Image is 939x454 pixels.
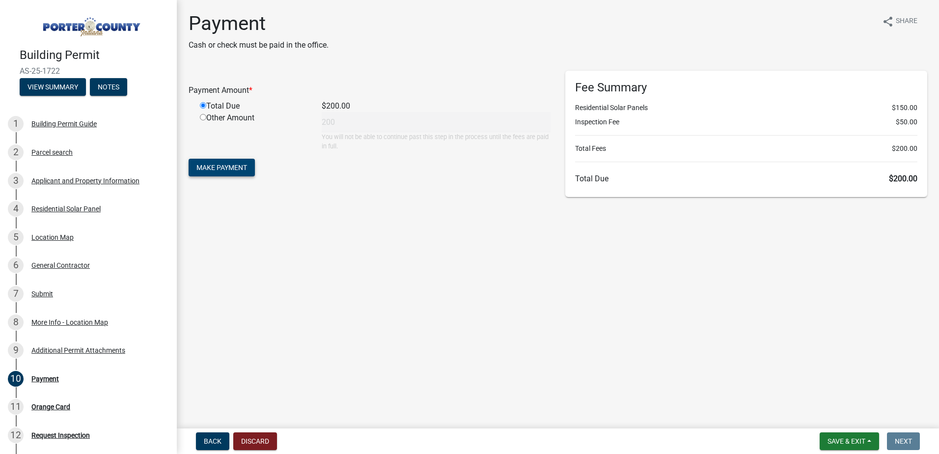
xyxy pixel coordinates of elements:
[31,290,53,297] div: Submit
[193,100,314,112] div: Total Due
[31,149,73,156] div: Parcel search
[314,100,558,112] div: $200.00
[8,257,24,273] div: 6
[31,432,90,439] div: Request Inspection
[31,347,125,354] div: Additional Permit Attachments
[575,81,917,95] h6: Fee Summary
[895,437,912,445] span: Next
[196,164,247,171] span: Make Payment
[31,177,139,184] div: Applicant and Property Information
[889,174,917,183] span: $200.00
[8,144,24,160] div: 2
[31,403,70,410] div: Orange Card
[887,432,920,450] button: Next
[189,159,255,176] button: Make Payment
[20,78,86,96] button: View Summary
[575,103,917,113] li: Residential Solar Panels
[882,16,894,28] i: share
[820,432,879,450] button: Save & Exit
[204,437,221,445] span: Back
[892,143,917,154] span: $200.00
[8,399,24,415] div: 11
[31,319,108,326] div: More Info - Location Map
[8,116,24,132] div: 1
[8,173,24,189] div: 3
[8,229,24,245] div: 5
[90,84,127,91] wm-modal-confirm: Notes
[575,117,917,127] li: Inspection Fee
[193,112,314,151] div: Other Amount
[20,48,169,62] h4: Building Permit
[575,143,917,154] li: Total Fees
[828,437,865,445] span: Save & Exit
[31,375,59,382] div: Payment
[189,39,329,51] p: Cash or check must be paid in the office.
[8,286,24,302] div: 7
[189,12,329,35] h1: Payment
[31,120,97,127] div: Building Permit Guide
[20,10,161,38] img: Porter County, Indiana
[892,103,917,113] span: $150.00
[8,342,24,358] div: 9
[31,234,74,241] div: Location Map
[233,432,277,450] button: Discard
[896,117,917,127] span: $50.00
[874,12,925,31] button: shareShare
[8,427,24,443] div: 12
[20,84,86,91] wm-modal-confirm: Summary
[181,85,558,96] div: Payment Amount
[31,205,101,212] div: Residential Solar Panel
[90,78,127,96] button: Notes
[20,66,157,76] span: AS-25-1722
[8,201,24,217] div: 4
[31,262,90,269] div: General Contractor
[896,16,917,28] span: Share
[575,174,917,183] h6: Total Due
[8,314,24,330] div: 8
[8,371,24,387] div: 10
[196,432,229,450] button: Back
